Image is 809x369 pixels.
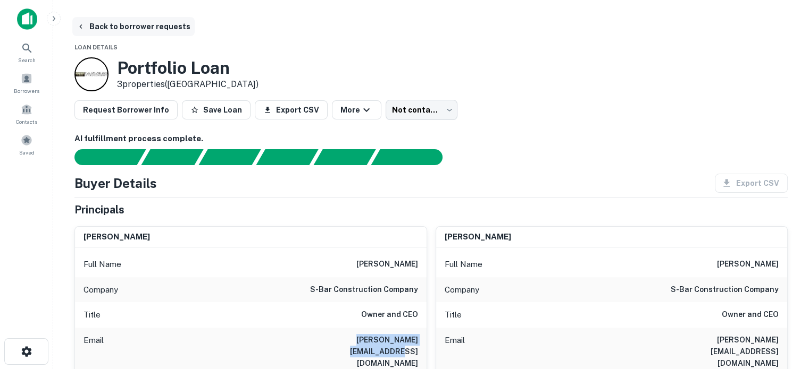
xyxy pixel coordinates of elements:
[62,149,141,165] div: Sending borrower request to AI...
[356,258,418,271] h6: [PERSON_NAME]
[445,334,465,369] p: Email
[756,284,809,335] iframe: Chat Widget
[19,148,35,157] span: Saved
[16,117,37,126] span: Contacts
[651,334,779,369] h6: [PERSON_NAME][EMAIL_ADDRESS][DOMAIN_NAME]
[84,334,104,369] p: Email
[310,284,418,296] h6: s-bar construction company
[717,258,779,271] h6: [PERSON_NAME]
[141,149,203,165] div: Your request is received and processing...
[74,202,124,218] h5: Principals
[84,284,118,296] p: Company
[74,44,118,50] span: Loan Details
[84,308,101,321] p: Title
[74,100,178,119] button: Request Borrower Info
[18,56,36,64] span: Search
[3,68,50,97] a: Borrowers
[74,133,788,145] h6: AI fulfillment process complete.
[3,38,50,66] a: Search
[332,100,381,119] button: More
[84,258,121,271] p: Full Name
[17,8,37,30] img: capitalize-icon.png
[117,58,258,78] h3: Portfolio Loan
[445,258,482,271] p: Full Name
[74,174,157,193] h4: Buyer Details
[14,87,39,95] span: Borrowers
[3,99,50,128] a: Contacts
[722,308,779,321] h6: Owner and CEO
[117,78,258,91] p: 3 properties ([GEOGRAPHIC_DATA])
[84,231,150,243] h6: [PERSON_NAME]
[386,100,457,120] div: Not contacted
[371,149,455,165] div: AI fulfillment process complete.
[72,17,195,36] button: Back to borrower requests
[445,284,479,296] p: Company
[182,100,251,119] button: Save Loan
[198,149,261,165] div: Documents found, AI parsing details...
[3,130,50,159] a: Saved
[255,100,328,119] button: Export CSV
[313,149,376,165] div: Principals found, still searching for contact information. This may take time...
[445,231,511,243] h6: [PERSON_NAME]
[445,308,462,321] p: Title
[256,149,318,165] div: Principals found, AI now looking for contact information...
[290,334,418,369] h6: [PERSON_NAME][EMAIL_ADDRESS][DOMAIN_NAME]
[361,308,418,321] h6: Owner and CEO
[671,284,779,296] h6: s-bar construction company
